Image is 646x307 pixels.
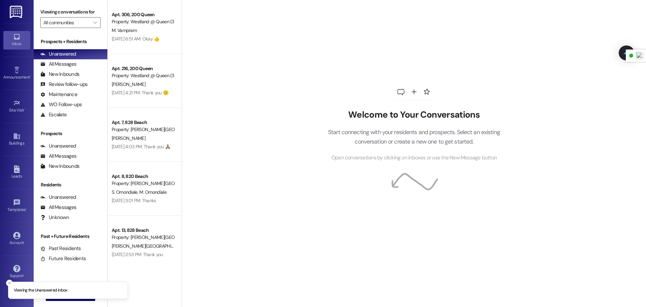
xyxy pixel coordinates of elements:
[40,91,77,98] div: Maintenance
[112,251,163,257] div: [DATE] 2:53 PM: Thank you
[10,6,24,18] img: ResiDesk Logo
[40,111,67,118] div: Escalate
[40,245,81,252] div: Past Residents
[331,154,497,162] span: Open conversations by clicking on inboxes or use the New Message button
[40,101,82,108] div: WO Follow-ups
[112,197,156,204] div: [DATE] 3:01 PM: Thanks
[6,280,13,286] button: Close toast
[318,110,510,120] h2: Welcome to Your Conversations
[112,36,159,42] div: [DATE] 6:51 AM: Okay 👍
[3,163,30,182] a: Leads
[112,81,145,87] span: [PERSON_NAME]
[40,255,86,262] div: Future Residents
[112,144,170,150] div: [DATE] 4:03 PM: Thank you 🙏🏽
[112,18,174,25] div: Property: Westland @ Queen (3266)
[3,130,30,149] a: Buildings
[112,227,174,234] div: Apt. 13, 828 Beach
[112,173,174,180] div: Apt. 8, 820 Beach
[40,163,79,170] div: New Inbounds
[34,233,107,240] div: Past + Future Residents
[40,7,101,17] label: Viewing conversations for
[40,51,76,58] div: Unanswered
[43,17,90,28] input: All communities
[139,189,167,195] span: M. Omondiale
[34,181,107,188] div: Residents
[3,230,30,248] a: Account
[40,153,76,160] div: All Messages
[40,143,76,150] div: Unanswered
[40,214,69,221] div: Unknown
[40,194,76,201] div: Unanswered
[112,135,145,141] span: [PERSON_NAME]
[112,27,137,33] span: M. Vampram
[3,263,30,281] a: Support
[112,180,174,187] div: Property: [PERSON_NAME][GEOGRAPHIC_DATA] ([STREET_ADDRESS]) (3392)
[34,38,107,45] div: Prospects + Residents
[40,61,76,68] div: All Messages
[34,130,107,137] div: Prospects
[112,65,174,72] div: Apt. 216, 200 Queen
[112,11,174,18] div: Apt. 306, 200 Queen
[112,189,139,195] span: S. Omondiale
[112,90,168,96] div: [DATE] 4:21 PM: Thank you 🙂
[40,204,76,211] div: All Messages
[3,31,30,49] a: Inbox
[3,97,30,116] a: Site Visit •
[112,72,174,79] div: Property: Westland @ Queen (3266)
[30,74,31,79] span: •
[14,287,67,294] p: Viewing the Unanswered inbox
[40,81,87,88] div: Review follow-ups
[40,71,79,78] div: New Inbounds
[112,126,174,133] div: Property: [PERSON_NAME][GEOGRAPHIC_DATA] ([STREET_ADDRESS]) (3280)
[112,119,174,126] div: Apt. 7, 828 Beach
[93,20,97,25] i: 
[26,206,27,211] span: •
[112,234,174,241] div: Property: [PERSON_NAME][GEOGRAPHIC_DATA] ([STREET_ADDRESS]) (3280)
[112,243,188,249] span: [PERSON_NAME][GEOGRAPHIC_DATA]
[318,127,510,147] p: Start connecting with your residents and prospects. Select an existing conversation or create a n...
[3,197,30,215] a: Templates •
[24,107,25,112] span: •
